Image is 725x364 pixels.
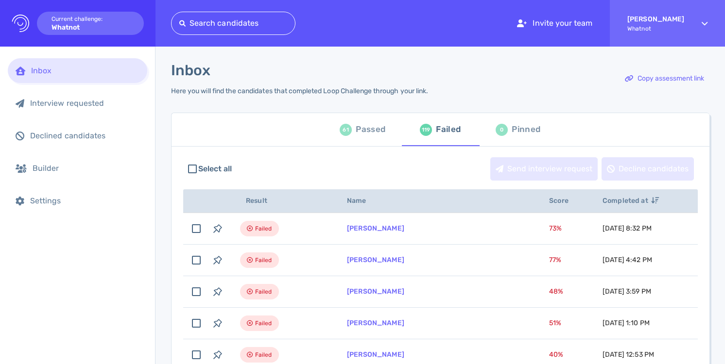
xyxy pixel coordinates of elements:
[549,319,561,327] span: 51 %
[347,287,404,296] a: [PERSON_NAME]
[30,196,139,205] div: Settings
[491,158,597,180] div: Send interview request
[603,287,651,296] span: [DATE] 3:59 PM
[340,124,352,136] div: 61
[255,223,272,234] span: Failed
[255,254,272,266] span: Failed
[620,67,709,90] button: Copy assessment link
[512,122,540,137] div: Pinned
[549,350,563,359] span: 40 %
[171,62,210,79] h1: Inbox
[602,158,693,180] div: Decline candidates
[549,287,563,296] span: 48 %
[255,349,272,361] span: Failed
[347,350,404,359] a: [PERSON_NAME]
[627,15,684,23] strong: [PERSON_NAME]
[603,350,654,359] span: [DATE] 12:53 PM
[436,122,461,137] div: Failed
[420,124,432,136] div: 119
[33,164,139,173] div: Builder
[198,163,232,175] span: Select all
[356,122,385,137] div: Passed
[347,224,404,232] a: [PERSON_NAME]
[603,319,650,327] span: [DATE] 1:10 PM
[347,319,404,327] a: [PERSON_NAME]
[347,197,377,205] span: Name
[603,197,659,205] span: Completed at
[255,286,272,298] span: Failed
[347,256,404,264] a: [PERSON_NAME]
[171,87,428,95] div: Here you will find the candidates that completed Loop Challenge through your link.
[30,99,139,108] div: Interview requested
[620,67,709,90] div: Copy assessment link
[602,157,694,181] button: Decline candidates
[549,224,562,232] span: 73 %
[549,256,561,264] span: 77 %
[255,317,272,329] span: Failed
[490,157,598,181] button: Send interview request
[603,256,652,264] span: [DATE] 4:42 PM
[627,25,684,32] span: Whatnot
[603,224,652,232] span: [DATE] 8:32 PM
[31,66,139,75] div: Inbox
[549,197,579,205] span: Score
[228,189,335,213] th: Result
[496,124,508,136] div: 0
[30,131,139,140] div: Declined candidates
